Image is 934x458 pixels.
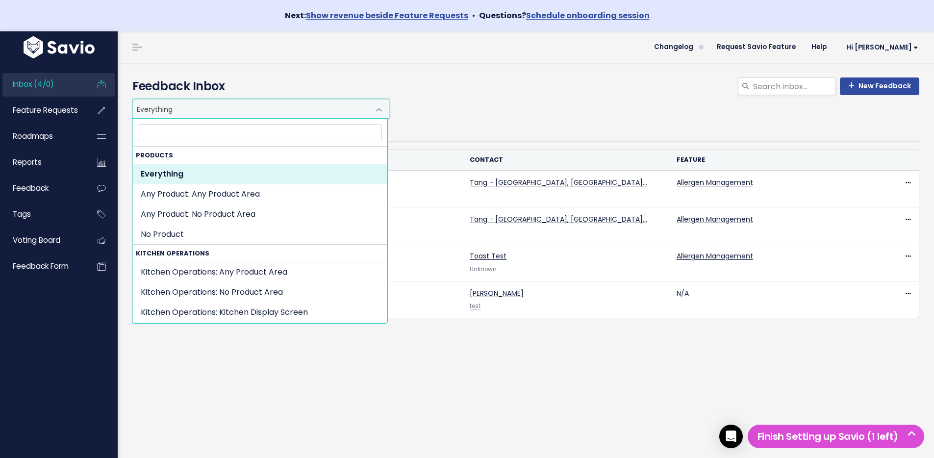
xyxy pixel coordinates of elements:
strong: Products [133,147,387,164]
a: Show revenue beside Feature Requests [306,10,468,21]
ul: Filter feature requests [132,119,919,142]
a: Schedule onboarding session [526,10,650,21]
span: Reports [13,157,42,167]
span: Feedback [13,183,49,193]
li: Everything [133,164,387,184]
span: • [472,10,475,21]
a: Reports [2,151,81,174]
th: Feature [671,150,878,170]
li: Kitchen Operations [133,245,387,322]
th: Contact [464,150,671,170]
span: Unknown [470,265,497,273]
li: Any Product: Any Product Area [133,184,387,204]
li: Kitchen Operations: Any Product Area [133,262,387,282]
a: Tags [2,203,81,226]
strong: Kitchen Operations [133,245,387,262]
h5: Finish Setting up Savio (1 left) [752,429,920,444]
a: Inbox (4/0) [2,73,81,96]
span: Hi [PERSON_NAME] [846,44,918,51]
strong: Questions? [479,10,650,21]
a: Tang - [GEOGRAPHIC_DATA], [GEOGRAPHIC_DATA]… [470,214,647,224]
span: Roadmaps [13,131,53,141]
span: Everything [133,100,370,118]
li: Products [133,147,387,245]
a: Hi [PERSON_NAME] [834,40,926,55]
a: New Feedback [840,77,919,95]
a: Allergen Management [677,214,753,224]
li: No Product [133,225,387,245]
a: Tang - [GEOGRAPHIC_DATA], [GEOGRAPHIC_DATA]… [470,178,647,187]
span: Feedback form [13,261,69,271]
li: Any Product: No Product Area [133,204,387,225]
input: Search inbox... [752,77,836,95]
a: Help [804,40,834,54]
h4: Feedback Inbox [132,77,919,95]
span: Feature Requests [13,105,78,115]
span: Voting Board [13,235,60,245]
a: Feature Requests [2,99,81,122]
a: Allergen Management [677,251,753,261]
td: N/A [671,281,878,318]
a: Feedback [2,177,81,200]
strong: Next: [285,10,468,21]
li: Kitchen Operations: No Product Area [133,282,387,303]
a: Request Savio Feature [709,40,804,54]
li: Kitchen Operations: Kitchen Display Screen [133,303,387,323]
a: Allergen Management [677,178,753,187]
a: [PERSON_NAME] [470,288,524,298]
a: Voting Board [2,229,81,252]
a: Toast Test [470,251,506,261]
img: logo-white.9d6f32f41409.svg [21,36,97,58]
span: Changelog [654,44,693,51]
a: Roadmaps [2,125,81,148]
span: Everything [132,99,390,119]
span: Inbox (4/0) [13,79,54,89]
div: Open Intercom Messenger [719,425,743,448]
span: Tags [13,209,31,219]
a: Feedback form [2,255,81,278]
a: test [470,302,480,310]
